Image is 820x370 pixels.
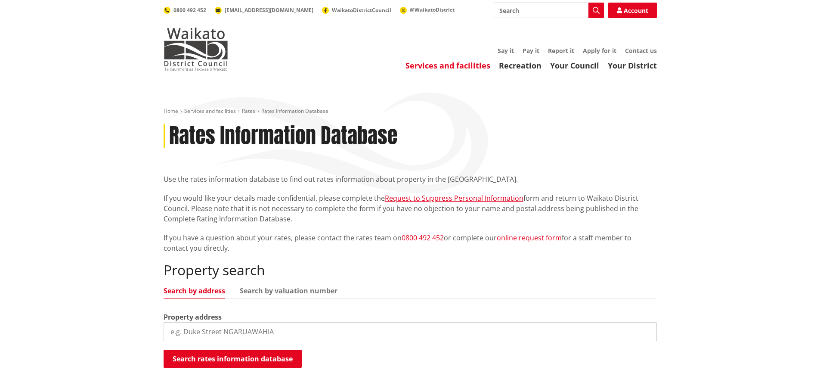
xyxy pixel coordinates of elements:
[497,233,562,243] a: online request form
[164,193,657,224] p: If you would like your details made confidential, please complete the form and return to Waikato ...
[164,28,228,71] img: Waikato District Council - Te Kaunihera aa Takiwaa o Waikato
[322,6,391,14] a: WaikatoDistrictCouncil
[523,47,539,55] a: Pay it
[400,6,455,13] a: @WaikatoDistrict
[261,107,328,115] span: Rates Information Database
[184,107,236,115] a: Services and facilities
[215,6,313,14] a: [EMAIL_ADDRESS][DOMAIN_NAME]
[164,108,657,115] nav: breadcrumb
[164,262,657,278] h2: Property search
[548,47,574,55] a: Report it
[494,3,604,18] input: Search input
[225,6,313,14] span: [EMAIL_ADDRESS][DOMAIN_NAME]
[405,60,490,71] a: Services and facilities
[625,47,657,55] a: Contact us
[499,60,542,71] a: Recreation
[608,3,657,18] a: Account
[164,287,225,294] a: Search by address
[385,193,523,203] a: Request to Suppress Personal Information
[240,287,337,294] a: Search by valuation number
[164,312,222,322] label: Property address
[402,233,444,243] a: 0800 492 452
[583,47,616,55] a: Apply for it
[242,107,255,115] a: Rates
[498,47,514,55] a: Say it
[164,350,302,368] button: Search rates information database
[169,124,397,149] h1: Rates Information Database
[164,174,657,184] p: Use the rates information database to find out rates information about property in the [GEOGRAPHI...
[550,60,599,71] a: Your Council
[332,6,391,14] span: WaikatoDistrictCouncil
[164,233,657,253] p: If you have a question about your rates, please contact the rates team on or complete our for a s...
[164,107,178,115] a: Home
[173,6,206,14] span: 0800 492 452
[608,60,657,71] a: Your District
[410,6,455,13] span: @WaikatoDistrict
[164,6,206,14] a: 0800 492 452
[164,322,657,341] input: e.g. Duke Street NGARUAWAHIA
